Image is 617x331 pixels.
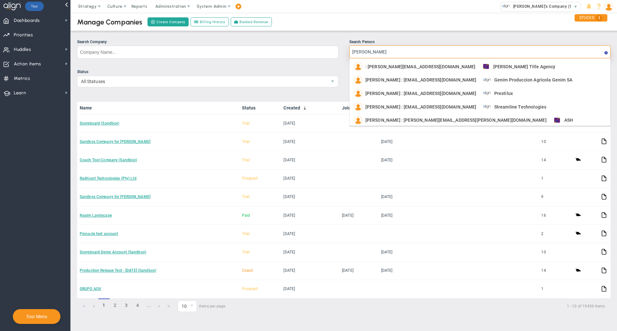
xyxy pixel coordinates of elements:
[77,46,338,59] input: Search Company
[365,64,476,69] span: : [PERSON_NAME][EMAIL_ADDRESS][DOMAIN_NAME]
[155,4,186,9] span: Administration
[339,206,379,225] td: [DATE]
[539,262,573,280] td: 14
[24,314,49,319] button: Tour Menu
[242,213,250,218] span: Paid
[155,301,164,311] a: Go to the next page
[283,105,336,110] a: Created
[327,76,338,87] span: select
[281,206,339,225] td: [DATE]
[483,76,491,84] img: Genim Produccion Agricola Genim SA
[191,17,229,26] a: Billing History
[493,64,556,69] span: [PERSON_NAME] Title Agency
[281,114,339,133] td: [DATE]
[482,62,490,71] img: Driggs Title Agency
[281,280,339,298] td: [DATE]
[281,170,339,188] td: [DATE]
[539,206,573,225] td: 16
[164,301,174,311] a: Go to the last page
[379,188,445,206] td: [DATE]
[539,280,573,298] td: 1
[494,91,513,96] span: Prestilux
[80,158,137,162] a: Coach Tool Company (Sandbox)
[80,176,137,181] a: Radhiant Technologies (Pty) Ltd
[281,225,339,243] td: [DATE]
[143,298,155,312] a: ...
[379,151,445,169] td: [DATE]
[121,298,132,312] a: 3
[483,89,491,97] img: Prestilux
[539,170,573,188] td: 1
[365,105,477,109] span: [PERSON_NAME] : [EMAIL_ADDRESS][DOMAIN_NAME]
[14,86,26,100] span: Learn
[354,76,362,84] img: Ahmad Ashrafi
[349,39,611,45] div: Search Person
[379,133,445,151] td: [DATE]
[281,188,339,206] td: [DATE]
[242,232,250,236] span: Trial
[14,57,41,71] span: Action Items
[281,262,339,280] td: [DATE]
[80,268,156,273] a: Production Release Test - [DATE] (Sandbox)
[342,105,376,110] a: Joined
[242,250,250,254] span: Trial
[77,76,327,87] span: All Statuses
[365,91,477,96] span: [PERSON_NAME] : [EMAIL_ADDRESS][DOMAIN_NAME]
[77,69,338,75] div: Status
[77,18,143,26] div: Manage Companies
[354,116,362,124] img: Alison Ashurst
[242,268,254,273] span: Coach
[242,158,250,162] span: Trial
[553,116,561,124] img: ASH
[242,121,250,126] span: Trial
[132,298,143,312] a: 4
[564,118,573,122] span: ASH
[539,188,573,206] td: 9
[178,301,187,312] span: 10
[242,287,258,291] span: Prospect
[77,39,338,45] div: Search Company
[354,103,362,111] img: Alex Short
[281,151,339,169] td: [DATE]
[14,14,40,27] span: Dashboards
[483,103,491,111] img: Streamline Technologies
[539,151,573,169] td: 14
[379,262,445,280] td: [DATE]
[379,243,445,261] td: [DATE]
[80,121,119,126] a: Scoreboard (Sandbox)
[349,45,611,58] input: Search Person
[14,72,30,85] span: Metrics
[379,206,445,225] td: [DATE]
[98,298,110,312] span: 1
[365,118,547,122] span: [PERSON_NAME] : [PERSON_NAME][EMAIL_ADDRESS][PERSON_NAME][DOMAIN_NAME]
[281,133,339,151] td: [DATE]
[14,28,33,42] span: Priorities
[80,232,118,236] a: Pinnacle test account
[233,302,605,310] span: 1 - 10 of 19456 items
[110,298,121,312] a: 2
[494,105,547,109] span: Streamline Technologies
[242,176,258,181] span: Prospect
[494,78,572,82] span: Genim Produccion Agricola Genim SA
[80,250,146,254] a: Scoreboard Demo Account (Sandbox)
[178,300,226,312] span: items per page
[339,262,379,280] td: [DATE]
[80,105,237,110] a: Name
[148,17,189,26] button: Create Company
[571,2,580,11] span: select
[242,139,250,144] span: Trial
[231,17,272,26] a: Booked Revenue
[354,89,362,97] img: Aida Shenkute
[539,243,573,261] td: 10
[14,43,31,56] span: Huddles
[80,194,150,199] a: Sandbox Company for [PERSON_NAME]
[539,225,573,243] td: 2
[281,243,339,261] td: [DATE]
[242,105,278,110] a: Status
[575,14,607,22] div: STUCKS
[178,300,197,312] span: 0
[197,4,227,9] span: System Admin
[242,194,250,199] span: Trial
[78,4,97,9] span: Strategy
[187,301,197,312] span: select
